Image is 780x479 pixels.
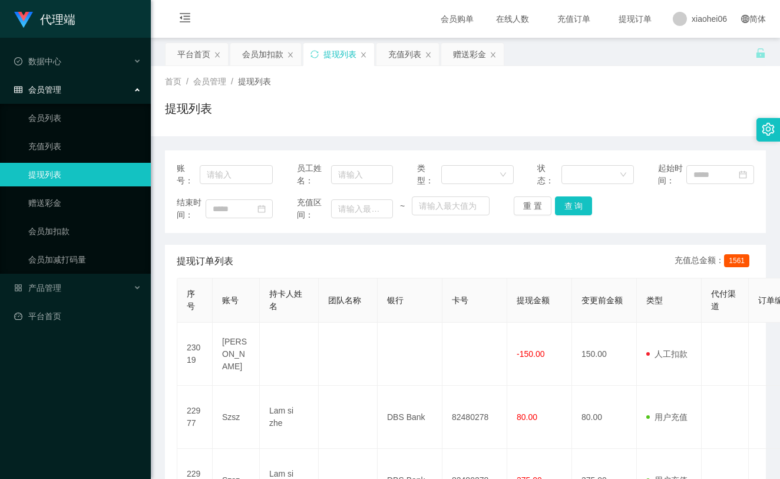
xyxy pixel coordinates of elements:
[517,349,544,359] span: -150.00
[238,77,271,86] span: 提现列表
[14,57,61,66] span: 数据中心
[287,51,294,58] i: 图标: close
[425,51,432,58] i: 图标: close
[14,283,61,293] span: 产品管理
[537,162,561,187] span: 状态：
[453,43,486,65] div: 赠送彩金
[28,163,141,186] a: 提现列表
[331,199,393,218] input: 请输入最小值为
[514,196,551,215] button: 重 置
[412,196,490,215] input: 请输入最大值为
[724,254,749,267] span: 1561
[393,200,411,212] span: ~
[331,165,393,184] input: 请输入
[297,196,331,221] span: 充值区间：
[177,386,213,449] td: 22977
[165,77,181,86] span: 首页
[187,289,195,311] span: 序号
[613,15,657,23] span: 提现订单
[222,296,239,305] span: 账号
[755,48,766,58] i: 图标: unlock
[517,412,537,422] span: 80.00
[646,349,688,359] span: 人工扣款
[658,162,687,187] span: 起始时间：
[14,14,75,24] a: 代理端
[378,386,442,449] td: DBS Bank
[328,296,361,305] span: 团队名称
[739,170,747,179] i: 图标: calendar
[442,386,507,449] td: 82480278
[242,43,283,65] div: 会员加扣款
[297,162,331,187] span: 员工姓名：
[323,43,356,65] div: 提现列表
[28,219,141,243] a: 会员加扣款
[14,85,61,94] span: 会员管理
[555,196,593,215] button: 查 询
[452,296,468,305] span: 卡号
[388,43,421,65] div: 充值列表
[360,51,367,58] i: 图标: close
[177,254,233,268] span: 提现订单列表
[310,50,319,58] i: 图标: sync
[387,296,404,305] span: 银行
[762,123,775,136] i: 图标: setting
[186,77,189,86] span: /
[40,1,75,38] h1: 代理端
[214,51,221,58] i: 图标: close
[517,296,550,305] span: 提现金额
[165,100,212,117] h1: 提现列表
[213,386,260,449] td: Szsz
[741,15,749,23] i: 图标: global
[490,15,535,23] span: 在线人数
[231,77,233,86] span: /
[28,106,141,130] a: 会员列表
[257,205,266,213] i: 图标: calendar
[675,254,754,268] div: 充值总金额：
[14,284,22,292] i: 图标: appstore-o
[711,289,736,311] span: 代付渠道
[28,191,141,215] a: 赠送彩金
[14,12,33,28] img: logo.9652507e.png
[417,162,441,187] span: 类型：
[200,165,273,184] input: 请输入
[551,15,596,23] span: 充值订单
[193,77,226,86] span: 会员管理
[500,171,507,179] i: 图标: down
[620,171,627,179] i: 图标: down
[572,386,637,449] td: 80.00
[213,323,260,386] td: [PERSON_NAME]
[260,386,319,449] td: Lam si zhe
[269,289,302,311] span: 持卡人姓名
[177,162,200,187] span: 账号：
[14,304,141,328] a: 图标: dashboard平台首页
[28,134,141,158] a: 充值列表
[646,296,663,305] span: 类型
[572,323,637,386] td: 150.00
[581,296,623,305] span: 变更前金额
[490,51,497,58] i: 图标: close
[177,323,213,386] td: 23019
[28,248,141,271] a: 会员加减打码量
[646,412,688,422] span: 用户充值
[14,57,22,65] i: 图标: check-circle-o
[177,43,210,65] div: 平台首页
[14,86,22,94] i: 图标: table
[165,1,205,38] i: 图标: menu-fold
[177,196,206,221] span: 结束时间：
